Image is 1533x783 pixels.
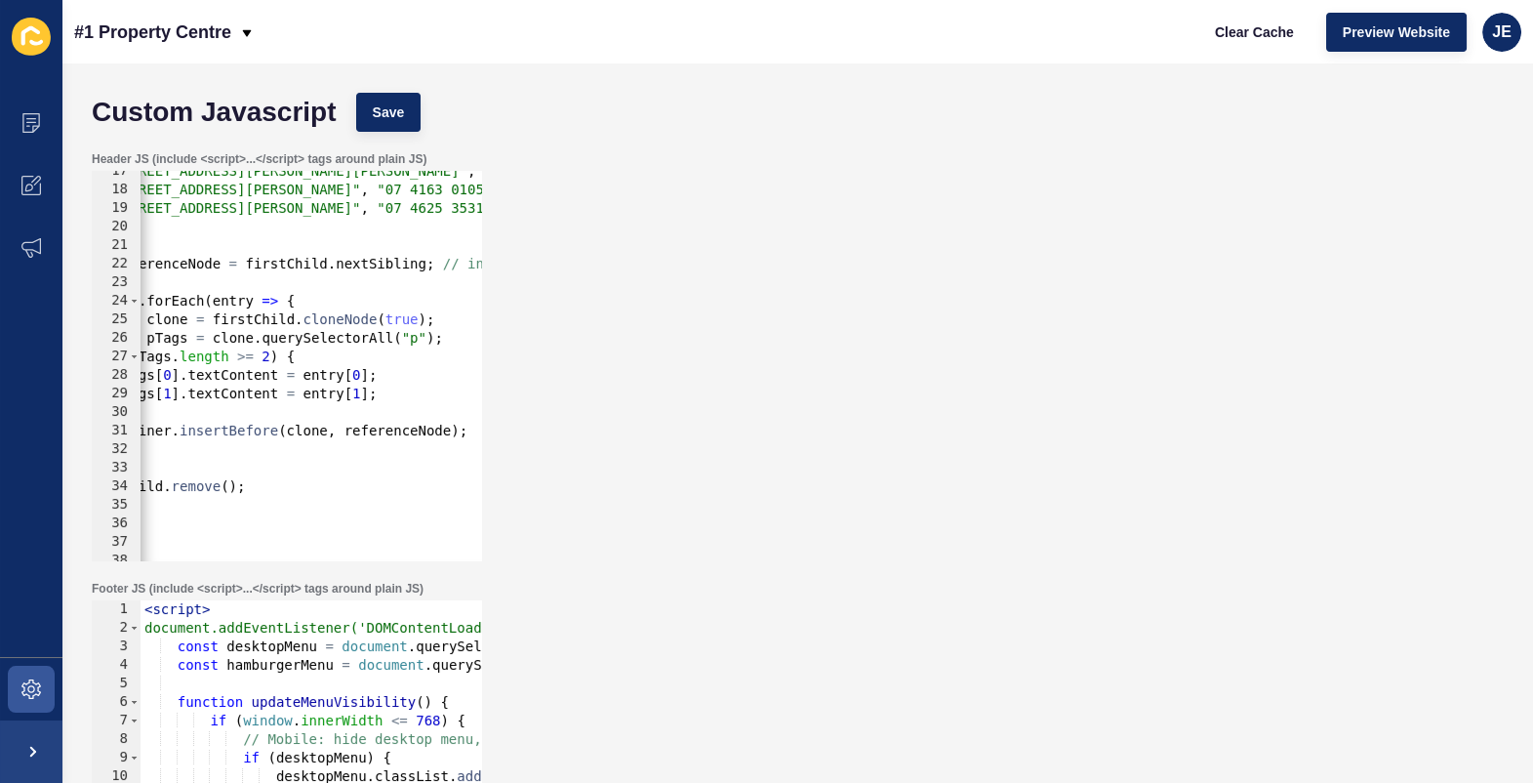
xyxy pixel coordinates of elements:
h1: Custom Javascript [92,103,337,122]
div: 29 [92,385,141,403]
div: 5 [92,675,141,693]
div: 18 [92,181,141,199]
button: Preview Website [1326,13,1467,52]
button: Save [356,93,422,132]
div: 30 [92,403,141,422]
div: 27 [92,348,141,366]
div: 26 [92,329,141,348]
div: 3 [92,638,141,656]
label: Footer JS (include <script>...</script> tags around plain JS) [92,581,424,597]
div: 17 [92,162,141,181]
div: 25 [92,310,141,329]
div: 38 [92,552,141,570]
p: #1 Property Centre [74,8,231,57]
div: 34 [92,477,141,496]
div: 9 [92,749,141,767]
div: 37 [92,533,141,552]
div: 35 [92,496,141,515]
div: 4 [92,656,141,675]
div: 21 [92,236,141,255]
button: Clear Cache [1198,13,1311,52]
span: Clear Cache [1215,22,1294,42]
div: 23 [92,273,141,292]
div: 32 [92,440,141,459]
span: JE [1492,22,1512,42]
label: Header JS (include <script>...</script> tags around plain JS) [92,151,426,167]
div: 24 [92,292,141,310]
div: 2 [92,619,141,638]
div: 36 [92,515,141,533]
div: 19 [92,199,141,218]
span: Save [373,103,405,122]
div: 1 [92,600,141,619]
div: 31 [92,422,141,440]
div: 8 [92,730,141,749]
div: 33 [92,459,141,477]
div: 22 [92,255,141,273]
span: Preview Website [1343,22,1450,42]
div: 6 [92,693,141,712]
div: 7 [92,712,141,730]
div: 20 [92,218,141,236]
div: 28 [92,366,141,385]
